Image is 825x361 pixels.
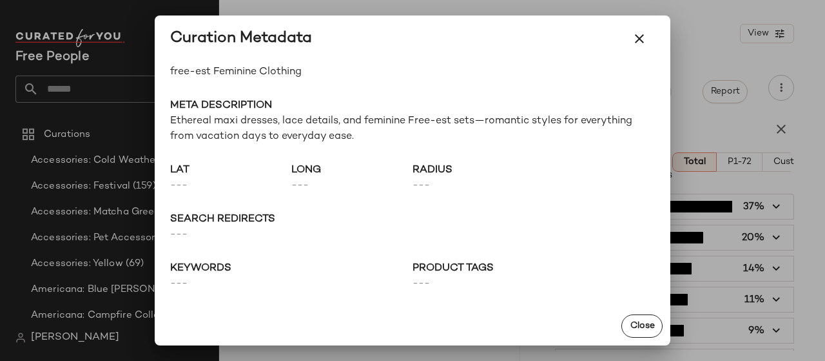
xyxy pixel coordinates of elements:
span: radius [412,163,534,178]
span: Product Tags [412,261,655,276]
span: search redirects [170,212,655,227]
span: --- [291,178,412,194]
span: --- [412,276,655,292]
span: Close [629,321,654,331]
span: --- [170,276,412,292]
div: Curation Metadata [170,28,312,49]
span: --- [412,178,534,194]
span: long [291,163,412,178]
span: Meta description [170,98,655,114]
span: lat [170,163,291,178]
span: keywords [170,261,412,276]
span: --- [170,178,291,194]
span: free-est Feminine Clothing [170,65,655,80]
span: Ethereal maxi dresses, lace details, and feminine Free-est sets—romantic styles for everything fr... [170,114,655,145]
span: --- [170,227,655,243]
button: Close [621,315,663,338]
